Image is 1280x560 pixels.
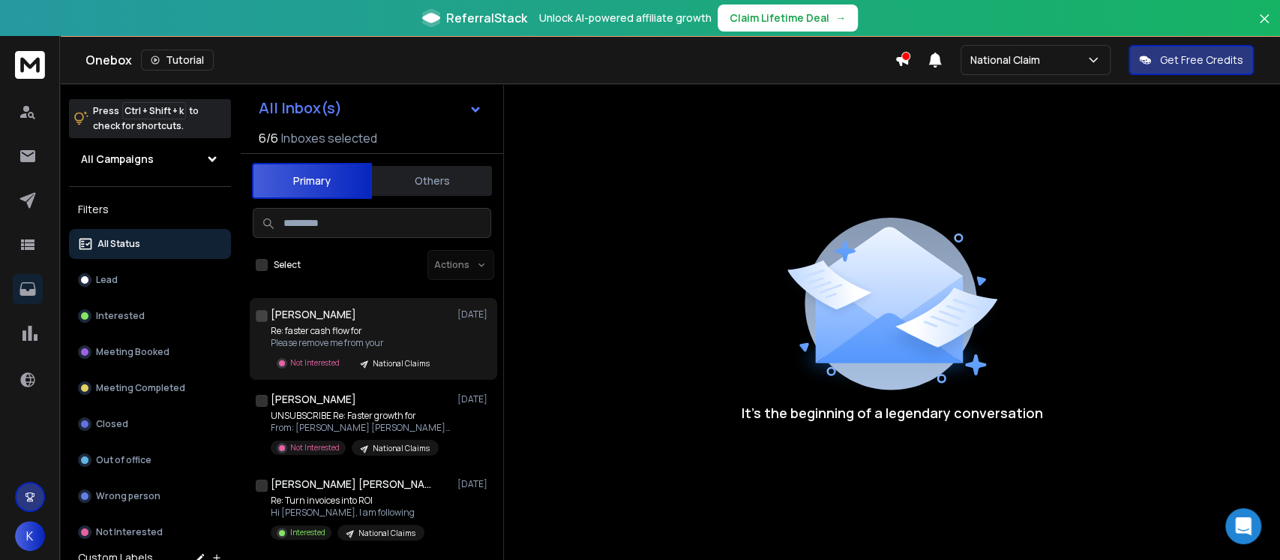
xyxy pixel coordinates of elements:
p: Interested [290,527,325,538]
h1: [PERSON_NAME] [271,392,356,407]
p: Re: faster cash flow for [271,325,439,337]
div: Onebox [85,50,895,71]
h3: Filters [69,199,231,220]
span: → [835,11,846,26]
button: Get Free Credits [1129,45,1254,75]
h1: [PERSON_NAME] [271,307,356,322]
p: Please remove me from your [271,337,439,349]
p: UNSUBSCRIBE Re: Faster growth for [271,410,451,422]
button: K [15,521,45,551]
div: Domain: [URL] [39,39,106,51]
p: Hi [PERSON_NAME], I am following [271,507,424,519]
span: ReferralStack [446,9,527,27]
p: National Claim [970,53,1046,68]
p: Not Interested [290,442,340,453]
p: Interested [96,310,145,322]
button: Interested [69,301,231,331]
p: [DATE] [457,309,491,321]
img: tab_keywords_by_traffic_grey.svg [149,87,161,99]
button: Wrong person [69,481,231,511]
h3: Inboxes selected [281,129,377,147]
p: Get Free Credits [1160,53,1243,68]
button: Meeting Booked [69,337,231,367]
button: All Status [69,229,231,259]
div: Open Intercom Messenger [1225,508,1261,544]
div: Domain Overview [57,89,134,98]
p: Wrong person [96,490,160,502]
button: Claim Lifetime Deal→ [718,5,858,32]
p: Closed [96,418,128,430]
button: Primary [252,163,372,199]
button: Tutorial [141,50,214,71]
span: Ctrl + Shift + k [122,102,186,119]
p: [DATE] [457,478,491,490]
button: Lead [69,265,231,295]
p: Not Interested [96,526,163,538]
p: [DATE] [457,393,491,405]
button: Not Interested [69,517,231,547]
button: Closed [69,409,231,439]
p: National Claims [373,358,430,369]
button: All Campaigns [69,144,231,174]
button: Close banner [1255,9,1274,45]
label: Select [274,259,301,271]
div: Keywords by Traffic [166,89,253,98]
span: 6 / 6 [259,129,278,147]
img: logo_orange.svg [24,24,36,36]
div: v 4.0.25 [42,24,73,36]
h1: All Inbox(s) [259,101,342,116]
p: Press to check for shortcuts. [93,104,199,134]
p: Meeting Completed [96,382,185,394]
button: Meeting Completed [69,373,231,403]
p: Meeting Booked [96,346,169,358]
button: Out of office [69,445,231,475]
p: From: [PERSON_NAME] [PERSON_NAME] Date: [DATE], [271,422,451,434]
img: tab_domain_overview_orange.svg [40,87,52,99]
p: National Claims [373,443,430,454]
p: Not Interested [290,357,340,369]
p: Lead [96,274,118,286]
p: All Status [97,238,140,250]
button: All Inbox(s) [247,93,494,123]
p: Unlock AI-powered affiliate growth [539,11,712,26]
button: Others [372,164,492,197]
p: It’s the beginning of a legendary conversation [742,402,1043,423]
img: website_grey.svg [24,39,36,51]
p: Out of office [96,454,151,466]
h1: All Campaigns [81,152,154,167]
p: National Claims [358,528,415,539]
p: Re: Turn invoices into ROI [271,495,424,507]
h1: [PERSON_NAME] [PERSON_NAME] [271,477,436,492]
